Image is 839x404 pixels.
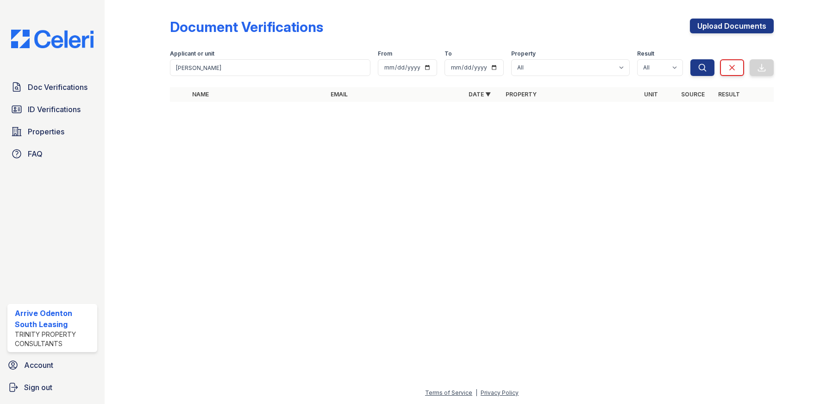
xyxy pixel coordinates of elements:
[511,50,536,57] label: Property
[192,91,209,98] a: Name
[7,145,97,163] a: FAQ
[28,148,43,159] span: FAQ
[4,378,101,397] a: Sign out
[378,50,392,57] label: From
[481,389,519,396] a: Privacy Policy
[476,389,477,396] div: |
[28,104,81,115] span: ID Verifications
[681,91,705,98] a: Source
[469,91,491,98] a: Date ▼
[637,50,654,57] label: Result
[506,91,537,98] a: Property
[7,122,97,141] a: Properties
[4,30,101,48] img: CE_Logo_Blue-a8612792a0a2168367f1c8372b55b34899dd931a85d93a1a3d3e32e68fde9ad4.png
[331,91,348,98] a: Email
[445,50,452,57] label: To
[170,50,214,57] label: Applicant or unit
[15,330,94,348] div: Trinity Property Consultants
[170,59,371,76] input: Search by name, email, or unit number
[7,100,97,119] a: ID Verifications
[4,356,101,374] a: Account
[7,78,97,96] a: Doc Verifications
[425,389,472,396] a: Terms of Service
[24,360,53,371] span: Account
[690,19,774,33] a: Upload Documents
[170,19,323,35] div: Document Verifications
[15,308,94,330] div: Arrive Odenton South Leasing
[28,126,64,137] span: Properties
[24,382,52,393] span: Sign out
[718,91,740,98] a: Result
[28,82,88,93] span: Doc Verifications
[644,91,658,98] a: Unit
